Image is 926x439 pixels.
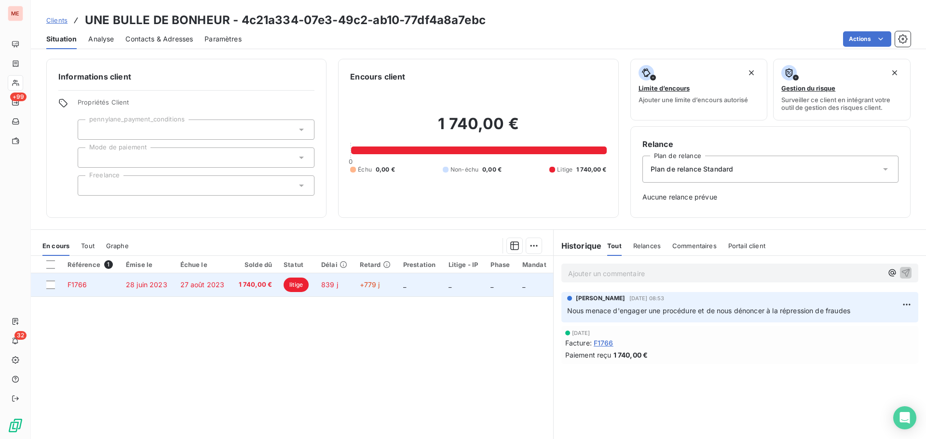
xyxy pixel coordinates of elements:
[126,280,167,289] span: 28 juin 2023
[376,165,395,174] span: 0,00 €
[10,93,27,101] span: +99
[629,295,665,301] span: [DATE] 08:53
[639,84,690,92] span: Limite d’encours
[284,261,310,268] div: Statut
[672,242,717,250] span: Commentaires
[576,294,626,303] span: [PERSON_NAME]
[651,164,734,174] span: Plan de relance Standard
[86,181,94,190] input: Ajouter une valeur
[450,165,478,174] span: Non-échu
[781,84,835,92] span: Gestion du risque
[773,59,911,120] button: Gestion du risqueSurveiller ce client en intégrant votre outil de gestion des risques client.
[106,242,129,250] span: Graphe
[68,260,114,269] div: Référence
[522,280,525,289] span: _
[42,242,69,250] span: En cours
[180,261,226,268] div: Échue le
[576,165,607,174] span: 1 740,00 €
[237,280,272,290] span: 1 740,00 €
[284,278,309,292] span: litige
[68,280,87,289] span: F1766
[350,71,405,82] h6: Encours client
[321,261,348,268] div: Délai
[843,31,891,47] button: Actions
[572,330,590,336] span: [DATE]
[8,6,23,21] div: ME
[46,15,68,25] a: Clients
[781,96,902,111] span: Surveiller ce client en intégrant votre outil de gestion des risques client.
[613,350,648,360] span: 1 740,00 €
[554,240,602,252] h6: Historique
[594,338,613,348] span: F1766
[403,280,406,289] span: _
[565,350,612,360] span: Paiement reçu
[46,34,77,44] span: Situation
[449,280,451,289] span: _
[642,192,899,202] span: Aucune relance prévue
[630,59,768,120] button: Limite d’encoursAjouter une limite d’encours autorisé
[893,406,916,429] div: Open Intercom Messenger
[557,165,572,174] span: Litige
[403,261,437,268] div: Prestation
[350,114,606,143] h2: 1 740,00 €
[86,125,94,134] input: Ajouter une valeur
[490,261,510,268] div: Phase
[360,280,380,289] span: +779 j
[639,96,748,104] span: Ajouter une limite d’encours autorisé
[642,138,899,150] h6: Relance
[14,331,27,340] span: 32
[46,16,68,24] span: Clients
[522,261,547,268] div: Mandat
[78,98,314,112] span: Propriétés Client
[449,261,479,268] div: Litige - IP
[321,280,338,289] span: 839 j
[728,242,765,250] span: Portail client
[58,71,314,82] h6: Informations client
[607,242,622,250] span: Tout
[88,34,114,44] span: Analyse
[360,261,392,268] div: Retard
[204,34,242,44] span: Paramètres
[633,242,661,250] span: Relances
[8,418,23,433] img: Logo LeanPay
[349,158,353,165] span: 0
[358,165,372,174] span: Échu
[565,338,592,348] span: Facture :
[85,12,486,29] h3: UNE BULLE DE BONHEUR - 4c21a334-07e3-49c2-ab10-77df4a8a7ebc
[482,165,502,174] span: 0,00 €
[490,280,493,289] span: _
[180,280,225,289] span: 27 août 2023
[237,261,272,268] div: Solde dû
[86,153,94,162] input: Ajouter une valeur
[81,242,95,250] span: Tout
[567,306,850,315] span: Nous menace d'engager une procédure et de nous dénoncer à la répression de fraudes
[125,34,193,44] span: Contacts & Adresses
[104,260,113,269] span: 1
[126,261,169,268] div: Émise le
